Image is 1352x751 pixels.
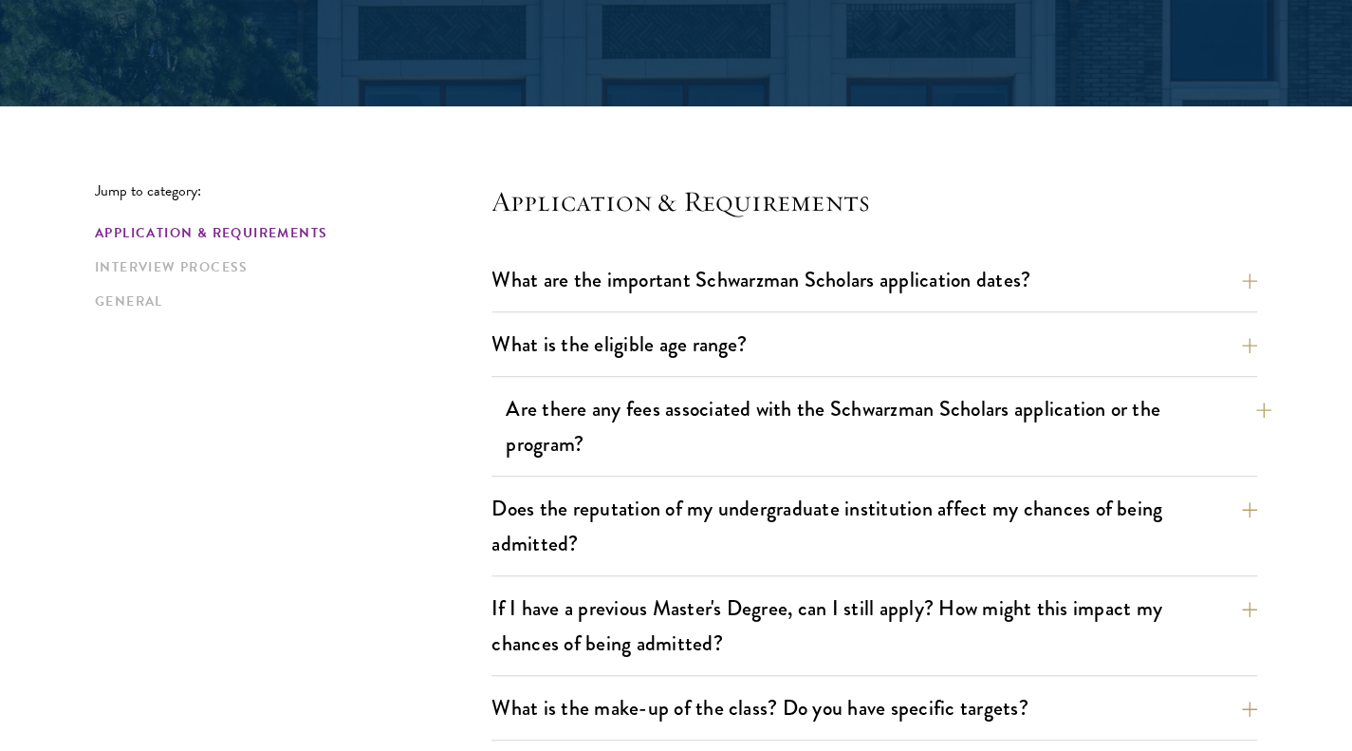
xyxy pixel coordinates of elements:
[95,257,480,277] a: Interview Process
[95,223,480,243] a: Application & Requirements
[95,182,491,199] p: Jump to category:
[491,487,1257,565] button: Does the reputation of my undergraduate institution affect my chances of being admitted?
[506,387,1271,465] button: Are there any fees associated with the Schwarzman Scholars application or the program?
[491,182,1257,220] h4: Application & Requirements
[491,323,1257,366] button: What is the eligible age range?
[95,291,480,311] a: General
[491,258,1257,301] button: What are the important Schwarzman Scholars application dates?
[491,686,1257,729] button: What is the make-up of the class? Do you have specific targets?
[491,587,1257,665] button: If I have a previous Master's Degree, can I still apply? How might this impact my chances of bein...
